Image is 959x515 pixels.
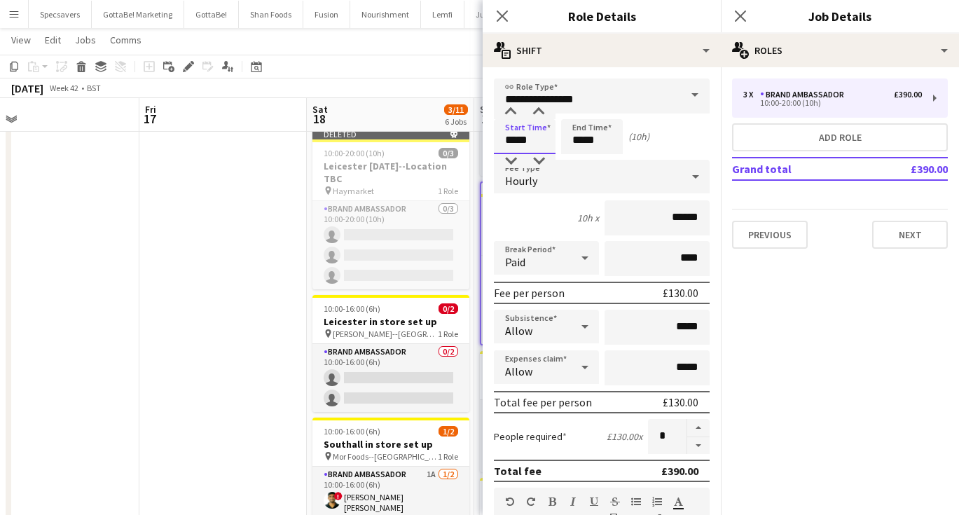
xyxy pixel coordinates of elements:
app-job-card: 10:00-16:00 (6h)0/2Leicester in store set up [PERSON_NAME]--[GEOGRAPHIC_DATA]1 RoleBrand Ambassad... [312,295,469,412]
app-card-role: Brand Ambassador1A0/310:00-20:00 (10h) [480,88,637,176]
span: Hourly [505,174,537,188]
label: People required [494,430,567,443]
app-job-card: Deleted 10:00-20:00 (10h)0/3Leicester [DATE]--Location TBC Haymarket1 RoleBrand Ambassador0/310:0... [312,128,469,289]
span: Allow [505,324,532,338]
span: 0/2 [439,303,458,314]
span: 1 Role [438,329,458,339]
span: Edit [45,34,61,46]
span: Fri [145,103,156,116]
app-job-card: 10:00-16:00 (6h)1/2Southall in store set up Mor Foods-[GEOGRAPHIC_DATA]1 RoleBrand Ambassador1A1/... [480,351,637,472]
h3: Southall in store set up [480,371,637,384]
button: GottaBe! [184,1,239,28]
button: Text Color [673,496,683,507]
span: Sat [312,103,328,116]
h3: Leicester [DATE]--Location TBC [312,160,469,185]
div: Fee per person [494,286,565,300]
span: 0/3 [439,148,458,158]
h3: Leicester [DATE]--Location TBC [481,214,635,240]
div: Draft [481,183,635,194]
button: Previous [732,221,808,249]
div: Brand Ambassador [760,90,850,99]
span: Jobs [75,34,96,46]
span: Sun [480,103,497,116]
h3: Leicester in store set up [480,498,637,511]
a: View [6,31,36,49]
td: £390.00 [864,158,948,180]
div: Deleted [312,128,469,139]
button: Fusion [303,1,350,28]
span: Comms [110,34,142,46]
span: 10:00-16:00 (6h) [324,303,380,314]
a: Comms [104,31,147,49]
button: Undo [505,496,515,507]
h3: Job Details [721,7,959,25]
app-job-card: Draft10:00-20:00 (10h)0/3Leicester [DATE]--Location TBC Haymarket1 RoleBrand Ambassador0/310:00-2... [480,181,637,345]
button: Bold [547,496,557,507]
span: 18 [310,111,328,127]
button: Unordered List [631,496,641,507]
div: 6 Jobs [445,116,467,127]
span: Haymarket [333,186,374,196]
span: ! [334,492,343,500]
div: Roles [721,34,959,67]
span: 1/2 [439,426,458,437]
app-card-role: Brand Ambassador0/210:00-16:00 (6h) [312,344,469,412]
td: Grand total [732,158,864,180]
button: Decrease [687,437,710,455]
div: Shift [483,34,721,67]
h3: Leicester in store set up [312,315,469,328]
button: GottaBe! Marketing [92,1,184,28]
h3: Southall in store set up [312,438,469,451]
span: 10:00-16:00 (6h) [324,426,380,437]
a: Edit [39,31,67,49]
span: Mor Foods--[GEOGRAPHIC_DATA] [333,451,438,462]
app-card-role: Brand Ambassador0/310:00-20:00 (10h) [481,256,635,344]
div: 10:00-20:00 (10h) [743,99,922,107]
div: £130.00 x [607,430,642,443]
div: BST [87,83,101,93]
app-card-role: Brand Ambassador1A1/210:00-16:00 (6h)![PERSON_NAME] [PERSON_NAME] [480,400,637,472]
span: 17 [143,111,156,127]
div: (10h) [628,130,649,143]
button: Increase [687,419,710,437]
div: 3 x [743,90,760,99]
button: Strikethrough [610,496,620,507]
app-card-role: Brand Ambassador0/310:00-20:00 (10h) [312,201,469,289]
span: 1 Role [438,186,458,196]
button: Jumbo [464,1,513,28]
span: Paid [505,255,525,269]
button: Nourishment [350,1,421,28]
div: £390.00 [661,464,698,478]
button: Next [872,221,948,249]
div: [DATE] [11,81,43,95]
button: Add role [732,123,948,151]
button: Underline [589,496,599,507]
span: 1 Role [438,451,458,462]
div: Total fee [494,464,541,478]
button: Lemfi [421,1,464,28]
div: £130.00 [663,395,698,409]
button: Specsavers [29,1,92,28]
span: 19 [478,111,497,127]
span: 3/11 [444,104,468,115]
div: 10h x [577,212,599,224]
div: £390.00 [894,90,922,99]
span: Week 42 [46,83,81,93]
span: [PERSON_NAME]--[GEOGRAPHIC_DATA] [333,329,438,339]
a: Jobs [69,31,102,49]
button: Italic [568,496,578,507]
h3: Role Details [483,7,721,25]
span: 10:00-20:00 (10h) [324,148,385,158]
button: Ordered List [652,496,662,507]
div: £130.00 [663,286,698,300]
div: Total fee per person [494,395,592,409]
button: Shan Foods [239,1,303,28]
button: Redo [526,496,536,507]
span: Allow [505,364,532,378]
span: View [11,34,31,46]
